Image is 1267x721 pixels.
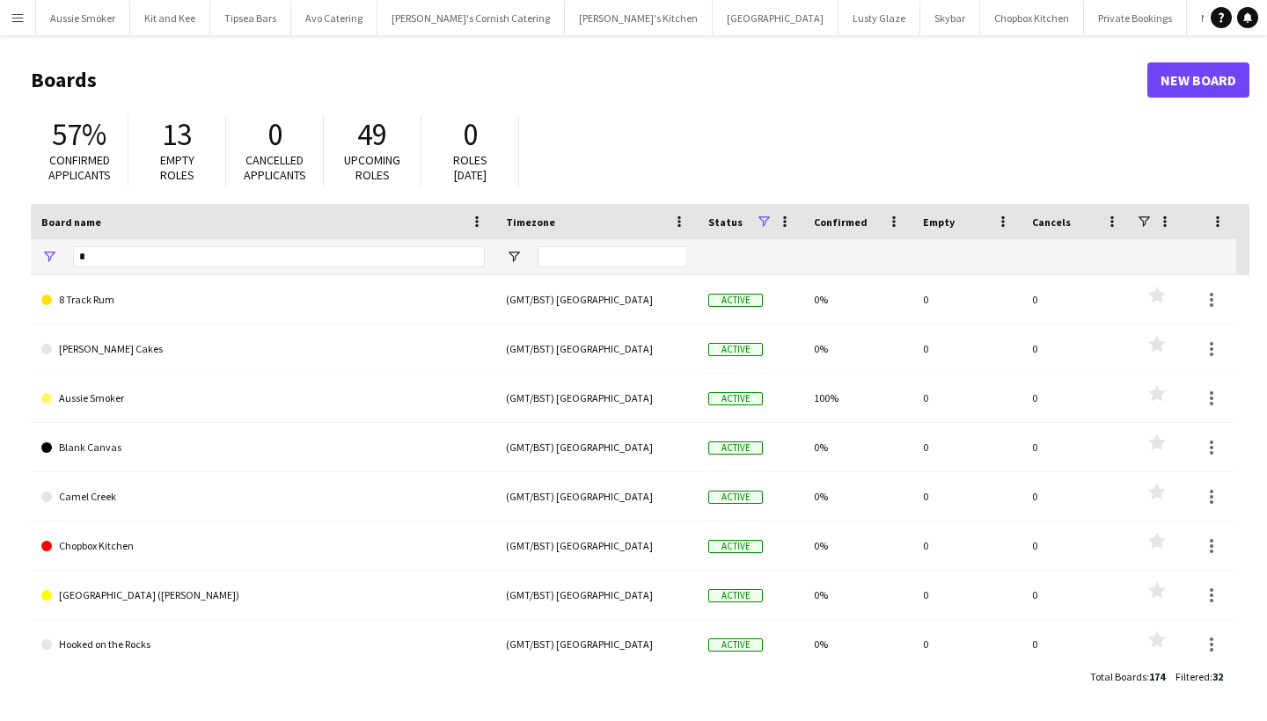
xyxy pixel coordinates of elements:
div: 0 [1022,324,1131,373]
div: : [1090,659,1165,694]
span: Active [708,294,763,307]
span: 32 [1212,670,1223,683]
div: (GMT/BST) [GEOGRAPHIC_DATA] [495,620,698,668]
span: Empty roles [160,152,194,183]
span: Active [708,589,763,602]
div: 0 [1022,571,1131,619]
span: 0 [463,115,478,154]
div: 0% [803,275,912,324]
div: (GMT/BST) [GEOGRAPHIC_DATA] [495,374,698,422]
button: Skybar [920,1,980,35]
span: Cancelled applicants [244,152,306,183]
div: 0 [1022,472,1131,521]
button: [PERSON_NAME]'s Kitchen [565,1,713,35]
span: Active [708,491,763,504]
div: 0 [912,620,1022,668]
div: 0 [912,571,1022,619]
div: 0 [1022,620,1131,668]
a: Aussie Smoker [41,374,485,423]
div: 0% [803,620,912,668]
div: 0 [912,275,1022,324]
div: (GMT/BST) [GEOGRAPHIC_DATA] [495,472,698,521]
span: Upcoming roles [344,152,400,183]
span: Active [708,638,763,652]
button: Kit and Kee [130,1,210,35]
a: 8 Track Rum [41,275,485,324]
button: Lusty Glaze [839,1,920,35]
button: Private Bookings [1084,1,1187,35]
span: Roles [DATE] [453,152,487,183]
span: Active [708,392,763,405]
input: Timezone Filter Input [538,246,687,267]
button: [PERSON_NAME]'s Cornish Catering [377,1,565,35]
a: Blank Canvas [41,423,485,472]
span: Confirmed [814,215,868,229]
div: (GMT/BST) [GEOGRAPHIC_DATA] [495,275,698,324]
span: Timezone [506,215,555,229]
a: Camel Creek [41,472,485,521]
div: : [1175,659,1223,694]
span: Status [708,215,743,229]
span: 174 [1149,670,1165,683]
input: Board name Filter Input [73,246,485,267]
div: 100% [803,374,912,422]
div: 0 [1022,275,1131,324]
span: Total Boards [1090,670,1146,683]
span: Active [708,441,763,455]
button: Tipsea Bars [210,1,291,35]
button: Open Filter Menu [506,249,522,265]
span: 57% [52,115,106,154]
a: [PERSON_NAME] Cakes [41,324,485,374]
div: 0 [912,521,1022,570]
a: New Board [1147,62,1249,98]
div: 0 [1022,423,1131,471]
span: Active [708,540,763,553]
div: 0 [912,472,1022,521]
a: [GEOGRAPHIC_DATA] ([PERSON_NAME]) [41,571,485,620]
div: 0 [1022,374,1131,422]
div: 0 [1022,521,1131,570]
div: 0% [803,423,912,471]
div: 0 [912,374,1022,422]
span: Empty [923,215,955,229]
div: 0% [803,571,912,619]
div: 0 [912,324,1022,373]
button: Aussie Smoker [36,1,130,35]
div: (GMT/BST) [GEOGRAPHIC_DATA] [495,324,698,373]
span: Board name [41,215,101,229]
button: [GEOGRAPHIC_DATA] [713,1,839,35]
div: 0% [803,521,912,570]
span: Filtered [1175,670,1210,683]
div: (GMT/BST) [GEOGRAPHIC_DATA] [495,521,698,570]
span: Cancels [1032,215,1071,229]
h1: Boards [31,67,1147,93]
button: Chopbox Kitchen [980,1,1084,35]
div: 0% [803,472,912,521]
button: Open Filter Menu [41,249,57,265]
span: Confirmed applicants [48,152,111,183]
span: 13 [162,115,192,154]
span: 49 [357,115,387,154]
a: Chopbox Kitchen [41,521,485,571]
a: Hooked on the Rocks [41,620,485,669]
div: 0% [803,324,912,373]
div: (GMT/BST) [GEOGRAPHIC_DATA] [495,571,698,619]
div: (GMT/BST) [GEOGRAPHIC_DATA] [495,423,698,471]
span: 0 [267,115,282,154]
span: Active [708,343,763,356]
button: Avo Catering [291,1,377,35]
div: 0 [912,423,1022,471]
